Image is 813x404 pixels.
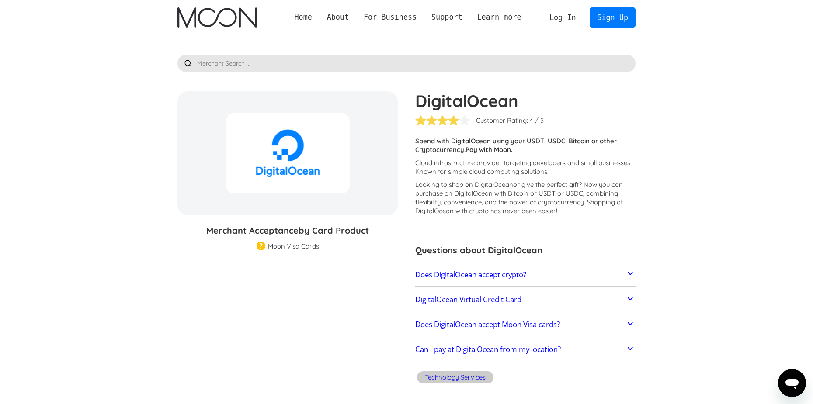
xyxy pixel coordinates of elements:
[320,12,356,23] div: About
[415,270,526,279] h2: Does DigitalOcean accept crypto?
[415,295,521,304] h2: DigitalOcean Virtual Credit Card
[415,341,636,359] a: Can I pay at DigitalOcean from my location?
[268,242,319,251] div: Moon Visa Cards
[415,180,636,215] p: Looking to shop on DigitalOcean ? Now you can purchase on DigitalOcean with Bitcoin or USDT or US...
[415,370,495,387] a: Technology Services
[431,12,462,23] div: Support
[542,8,583,27] a: Log In
[356,12,424,23] div: For Business
[778,369,806,397] iframe: Button to launch messaging window
[477,12,521,23] div: Learn more
[470,12,529,23] div: Learn more
[177,224,398,237] h3: Merchant Acceptance
[415,320,560,329] h2: Does DigitalOcean accept Moon Visa cards?
[466,145,513,154] strong: Pay with Moon.
[415,244,636,257] h3: Questions about DigitalOcean
[424,12,469,23] div: Support
[287,12,320,23] a: Home
[415,315,636,334] a: Does DigitalOcean accept Moon Visa cards?
[415,345,561,354] h2: Can I pay at DigitalOcean from my location?
[425,373,486,382] div: Technology Services
[364,12,417,23] div: For Business
[177,7,257,28] img: Moon Logo
[590,7,635,27] a: Sign Up
[415,137,636,154] p: Spend with DigitalOcean using your USDT, USDC, Bitcoin or other Cryptocurrency.
[415,266,636,284] a: Does DigitalOcean accept crypto?
[513,180,579,189] span: or give the perfect gift
[177,7,257,28] a: home
[415,290,636,309] a: DigitalOcean Virtual Credit Card
[535,116,544,125] div: / 5
[299,225,369,236] span: by Card Product
[415,91,636,110] h1: DigitalOcean
[415,159,636,176] p: Cloud infrastructure provider targeting developers and small businesses. Known for simple cloud c...
[327,12,349,23] div: About
[177,55,636,72] input: Merchant Search ...
[530,116,533,125] div: 4
[472,116,528,125] div: - Customer Rating:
